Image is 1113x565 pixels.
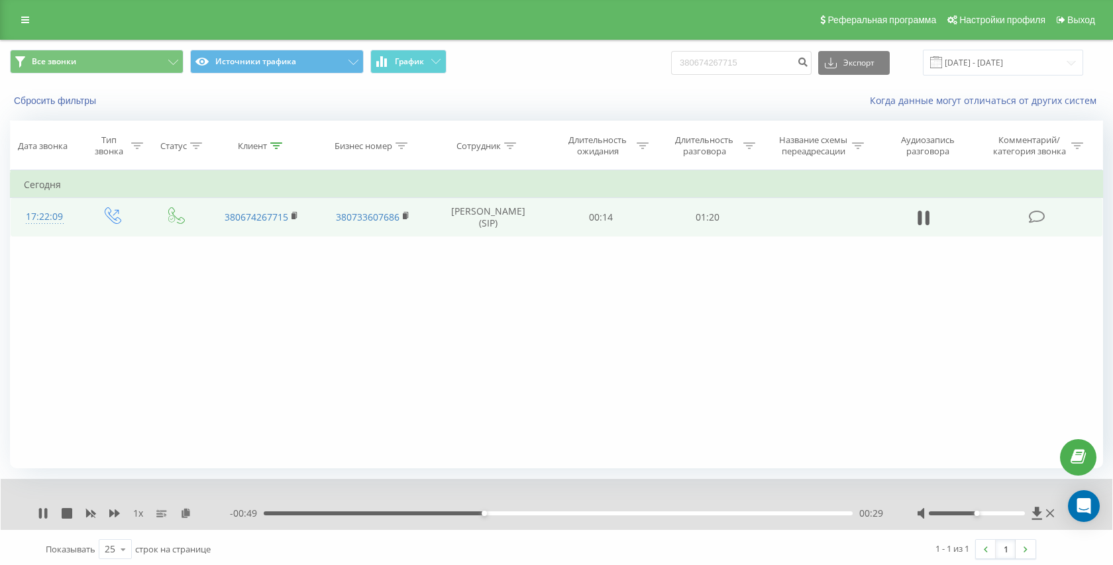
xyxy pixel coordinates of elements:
[90,134,128,157] div: Тип звонка
[370,50,447,74] button: График
[456,140,501,152] div: Сотрудник
[10,95,103,107] button: Сбросить фильтры
[671,51,812,75] input: Поиск по номеру
[135,543,211,555] span: строк на странице
[336,211,399,223] a: 380733607686
[105,542,115,556] div: 25
[669,134,740,157] div: Длительность разговора
[160,140,187,152] div: Статус
[1067,15,1095,25] span: Выход
[18,140,68,152] div: Дата звонка
[225,211,288,223] a: 380674267715
[778,134,849,157] div: Название схемы переадресации
[335,140,392,152] div: Бизнес номер
[11,172,1103,198] td: Сегодня
[990,134,1068,157] div: Комментарий/категория звонка
[238,140,267,152] div: Клиент
[230,507,264,520] span: - 00:49
[935,542,969,555] div: 1 - 1 из 1
[996,540,1016,558] a: 1
[46,543,95,555] span: Показывать
[884,134,971,157] div: Аудиозапись разговора
[655,198,761,236] td: 01:20
[482,511,487,516] div: Accessibility label
[24,204,66,230] div: 17:22:09
[974,511,979,516] div: Accessibility label
[32,56,76,67] span: Все звонки
[395,57,424,66] span: График
[870,94,1103,107] a: Когда данные могут отличаться от других систем
[1068,490,1100,522] div: Open Intercom Messenger
[562,134,633,157] div: Длительность ожидания
[429,198,548,236] td: [PERSON_NAME] (SIP)
[818,51,890,75] button: Экспорт
[133,507,143,520] span: 1 x
[827,15,936,25] span: Реферальная программа
[10,50,184,74] button: Все звонки
[548,198,655,236] td: 00:14
[959,15,1045,25] span: Настройки профиля
[859,507,883,520] span: 00:29
[190,50,364,74] button: Источники трафика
